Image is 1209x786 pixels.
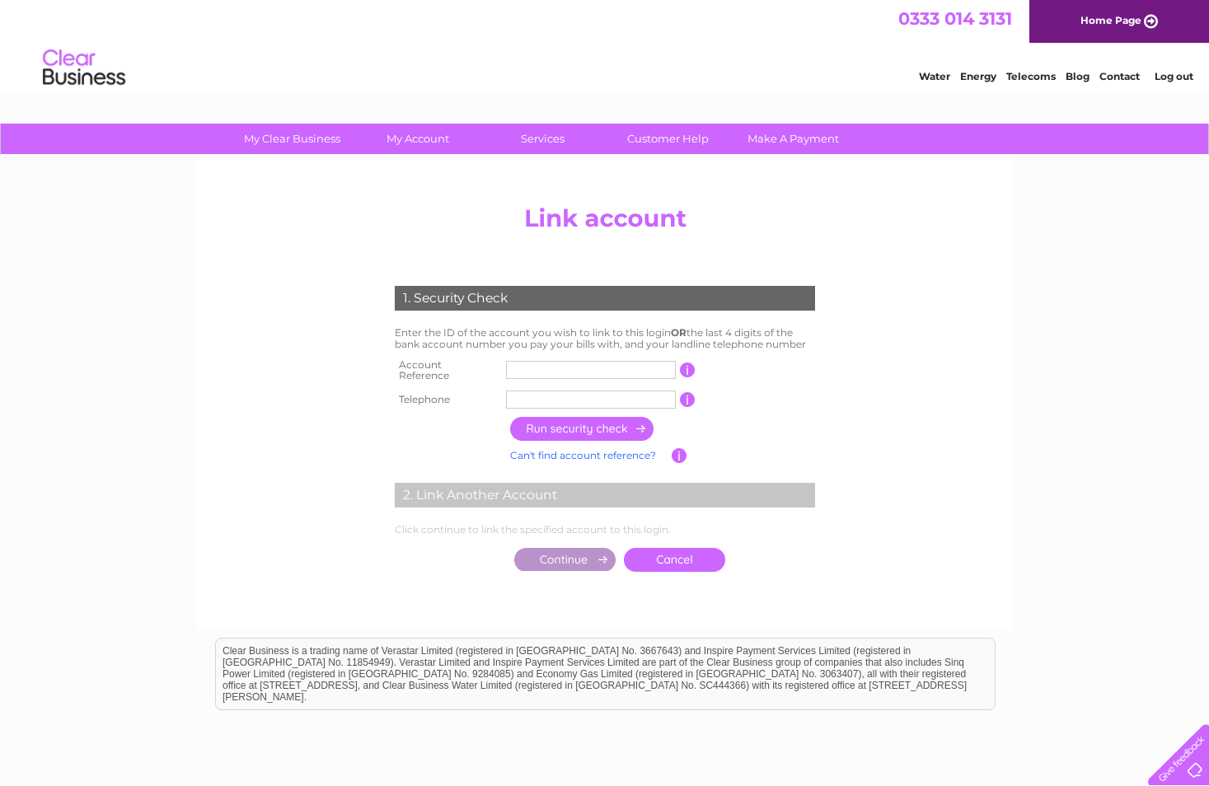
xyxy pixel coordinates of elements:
[960,70,996,82] a: Energy
[680,392,696,407] input: Information
[216,9,995,80] div: Clear Business is a trading name of Verastar Limited (registered in [GEOGRAPHIC_DATA] No. 3667643...
[680,363,696,377] input: Information
[395,286,815,311] div: 1. Security Check
[1099,70,1140,82] a: Contact
[475,124,611,154] a: Services
[898,8,1012,29] a: 0333 014 3131
[672,448,687,463] input: Information
[391,323,819,354] td: Enter the ID of the account you wish to link to this login the last 4 digits of the bank account ...
[391,386,503,413] th: Telephone
[1006,70,1056,82] a: Telecoms
[349,124,485,154] a: My Account
[395,483,815,508] div: 2. Link Another Account
[919,70,950,82] a: Water
[391,520,819,540] td: Click continue to link the specified account to this login.
[42,43,126,93] img: logo.png
[514,548,616,571] input: Submit
[391,354,503,387] th: Account Reference
[1066,70,1090,82] a: Blog
[510,449,656,461] a: Can't find account reference?
[624,548,725,572] a: Cancel
[600,124,736,154] a: Customer Help
[671,326,687,339] b: OR
[224,124,360,154] a: My Clear Business
[1155,70,1193,82] a: Log out
[725,124,861,154] a: Make A Payment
